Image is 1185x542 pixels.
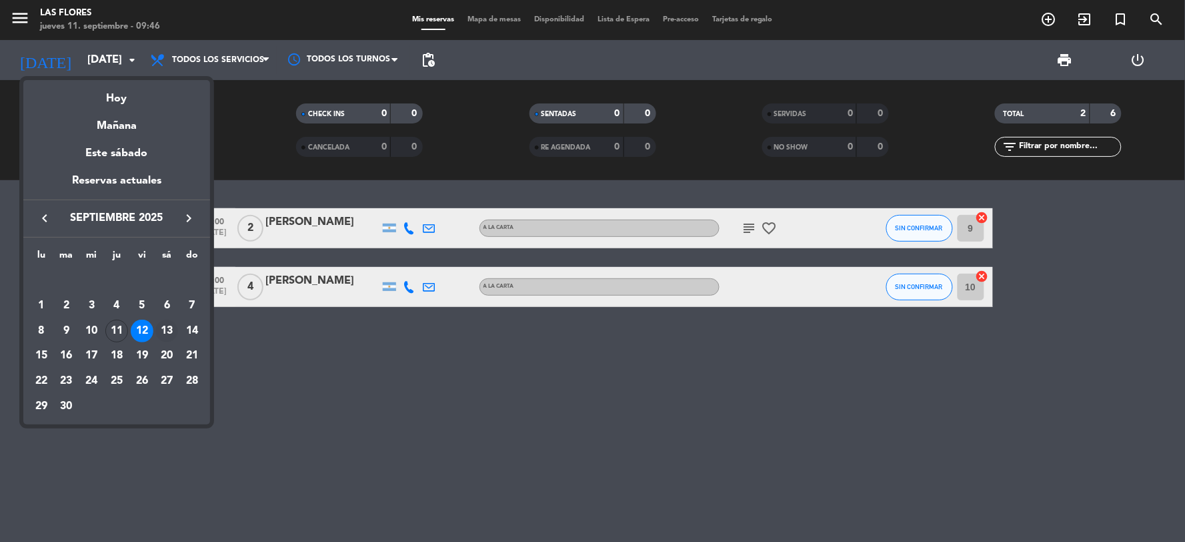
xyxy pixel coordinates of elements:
[23,107,210,135] div: Mañana
[181,370,203,392] div: 28
[79,248,104,268] th: miércoles
[104,368,129,394] td: 25 de septiembre de 2025
[79,293,104,318] td: 3 de septiembre de 2025
[105,370,128,392] div: 25
[155,368,180,394] td: 27 de septiembre de 2025
[179,343,205,368] td: 21 de septiembre de 2025
[129,343,155,368] td: 19 de septiembre de 2025
[23,172,210,200] div: Reservas actuales
[155,320,178,342] div: 13
[105,294,128,317] div: 4
[155,294,178,317] div: 6
[54,318,79,344] td: 9 de septiembre de 2025
[155,370,178,392] div: 27
[105,320,128,342] div: 11
[55,395,78,418] div: 30
[131,294,153,317] div: 5
[177,210,201,227] button: keyboard_arrow_right
[80,320,103,342] div: 10
[131,344,153,367] div: 19
[131,370,153,392] div: 26
[33,210,57,227] button: keyboard_arrow_left
[30,395,53,418] div: 29
[80,294,103,317] div: 3
[57,210,177,227] span: septiembre 2025
[104,343,129,368] td: 18 de septiembre de 2025
[29,394,54,419] td: 29 de septiembre de 2025
[29,318,54,344] td: 8 de septiembre de 2025
[23,80,210,107] div: Hoy
[104,248,129,268] th: jueves
[155,248,180,268] th: sábado
[29,268,205,293] td: SEP.
[30,294,53,317] div: 1
[29,368,54,394] td: 22 de septiembre de 2025
[29,293,54,318] td: 1 de septiembre de 2025
[179,248,205,268] th: domingo
[155,318,180,344] td: 13 de septiembre de 2025
[181,320,203,342] div: 14
[129,318,155,344] td: 12 de septiembre de 2025
[37,210,53,226] i: keyboard_arrow_left
[54,343,79,368] td: 16 de septiembre de 2025
[181,344,203,367] div: 21
[181,294,203,317] div: 7
[155,343,180,368] td: 20 de septiembre de 2025
[105,344,128,367] div: 18
[29,248,54,268] th: lunes
[55,320,78,342] div: 9
[54,368,79,394] td: 23 de septiembre de 2025
[181,210,197,226] i: keyboard_arrow_right
[80,370,103,392] div: 24
[55,344,78,367] div: 16
[155,344,178,367] div: 20
[55,370,78,392] div: 23
[54,248,79,268] th: martes
[29,343,54,368] td: 15 de septiembre de 2025
[179,318,205,344] td: 14 de septiembre de 2025
[79,343,104,368] td: 17 de septiembre de 2025
[155,293,180,318] td: 6 de septiembre de 2025
[80,344,103,367] div: 17
[30,370,53,392] div: 22
[54,394,79,419] td: 30 de septiembre de 2025
[129,368,155,394] td: 26 de septiembre de 2025
[179,368,205,394] td: 28 de septiembre de 2025
[104,318,129,344] td: 11 de septiembre de 2025
[79,318,104,344] td: 10 de septiembre de 2025
[179,293,205,318] td: 7 de septiembre de 2025
[104,293,129,318] td: 4 de septiembre de 2025
[129,248,155,268] th: viernes
[129,293,155,318] td: 5 de septiembre de 2025
[54,293,79,318] td: 2 de septiembre de 2025
[79,368,104,394] td: 24 de septiembre de 2025
[131,320,153,342] div: 12
[55,294,78,317] div: 2
[30,320,53,342] div: 8
[30,344,53,367] div: 15
[23,135,210,172] div: Este sábado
